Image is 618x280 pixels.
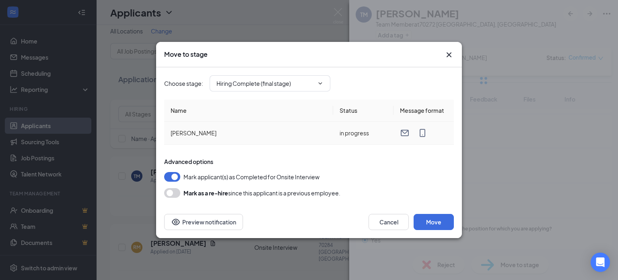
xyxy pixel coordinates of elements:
th: Message format [393,100,454,122]
div: Open Intercom Messenger [591,253,610,272]
span: Choose stage : [164,79,203,88]
button: Preview notificationEye [164,214,243,230]
svg: Email [400,128,410,138]
svg: MobileSms [418,128,427,138]
div: Advanced options [164,158,454,166]
svg: Eye [171,217,181,227]
h3: Move to stage [164,50,208,59]
button: Move [414,214,454,230]
button: Cancel [369,214,409,230]
th: Name [164,100,333,122]
div: since this applicant is a previous employee. [183,188,340,198]
span: Mark applicant(s) as Completed for Onsite Interview [183,172,319,182]
span: [PERSON_NAME] [171,129,216,137]
th: Status [333,100,393,122]
button: Close [444,50,454,60]
b: Mark as a re-hire [183,189,228,197]
svg: ChevronDown [317,80,323,87]
svg: Cross [444,50,454,60]
td: in progress [333,122,393,145]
